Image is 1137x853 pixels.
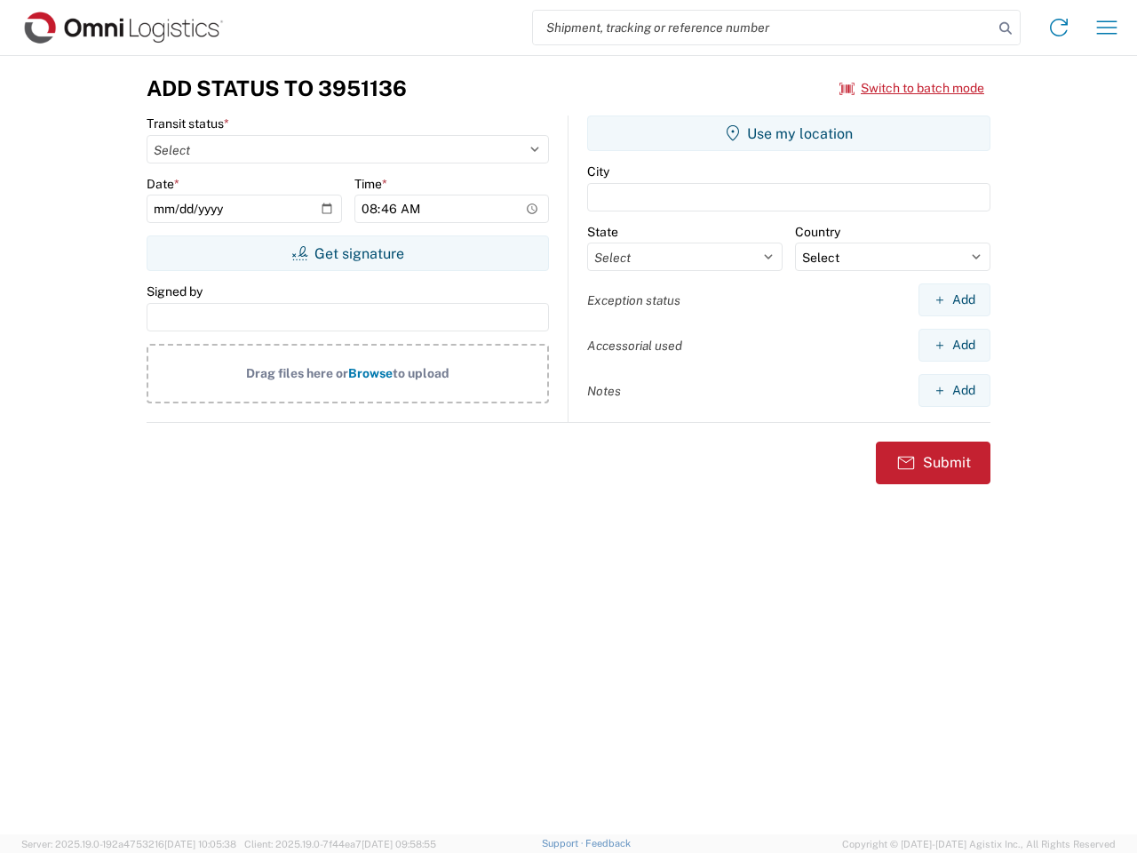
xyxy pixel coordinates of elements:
[147,235,549,271] button: Get signature
[147,283,203,299] label: Signed by
[918,329,990,362] button: Add
[587,292,680,308] label: Exception status
[587,163,609,179] label: City
[918,374,990,407] button: Add
[587,116,990,151] button: Use my location
[244,839,436,849] span: Client: 2025.19.0-7f44ea7
[587,224,618,240] label: State
[164,839,236,849] span: [DATE] 10:05:38
[839,74,984,103] button: Switch to batch mode
[587,383,621,399] label: Notes
[354,176,387,192] label: Time
[842,836,1116,852] span: Copyright © [DATE]-[DATE] Agistix Inc., All Rights Reserved
[542,838,586,849] a: Support
[795,224,840,240] label: Country
[348,366,393,380] span: Browse
[147,116,229,132] label: Transit status
[587,338,682,354] label: Accessorial used
[21,839,236,849] span: Server: 2025.19.0-192a4753216
[147,76,407,101] h3: Add Status to 3951136
[876,442,990,484] button: Submit
[393,366,449,380] span: to upload
[246,366,348,380] span: Drag files here or
[362,839,436,849] span: [DATE] 09:58:55
[147,176,179,192] label: Date
[918,283,990,316] button: Add
[533,11,993,44] input: Shipment, tracking or reference number
[585,838,631,849] a: Feedback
